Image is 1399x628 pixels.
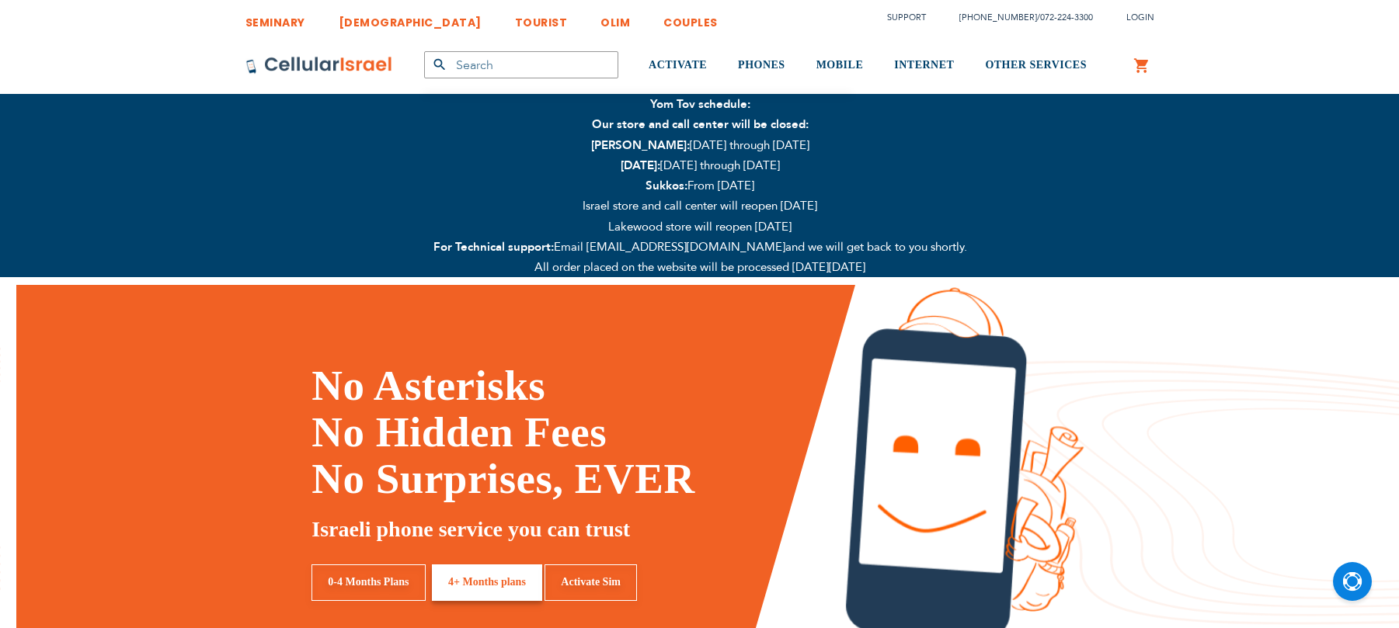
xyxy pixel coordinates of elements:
strong: For Technical support: [433,239,554,255]
a: [EMAIL_ADDRESS][DOMAIN_NAME] [583,239,785,255]
a: Activate Sim [545,564,637,601]
a: OLIM [600,4,630,33]
strong: Yom Tov schedule: [650,96,750,112]
a: OTHER SERVICES [985,36,1087,95]
img: Cellular Israel Logo [245,56,393,75]
a: ACTIVATE [649,36,707,95]
a: COUPLES [663,4,718,33]
strong: [PERSON_NAME]: [591,137,690,153]
a: INTERNET [894,36,954,95]
h1: No Asterisks No Hidden Fees No Surprises, EVER [311,363,822,502]
a: 4+ Months plans [432,564,542,601]
span: PHONES [738,59,785,71]
a: Support [887,12,926,23]
span: INTERNET [894,59,954,71]
a: TOURIST [515,4,568,33]
li: / [944,6,1093,29]
a: 0-4 Months Plans [311,564,425,601]
span: OTHER SERVICES [985,59,1087,71]
input: Search [424,51,618,78]
span: ACTIVATE [649,59,707,71]
span: MOBILE [816,59,864,71]
span: Login [1126,12,1154,23]
a: PHONES [738,36,785,95]
a: 072-224-3300 [1040,12,1093,23]
a: [PHONE_NUMBER] [959,12,1037,23]
strong: Sukkos: [646,178,687,193]
a: MOBILE [816,36,864,95]
strong: Our store and call center will be closed: [592,116,809,132]
a: [DEMOGRAPHIC_DATA] [339,4,482,33]
strong: [DATE]: [621,158,660,173]
a: SEMINARY [245,4,305,33]
h5: Israeli phone service you can trust [311,514,822,545]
